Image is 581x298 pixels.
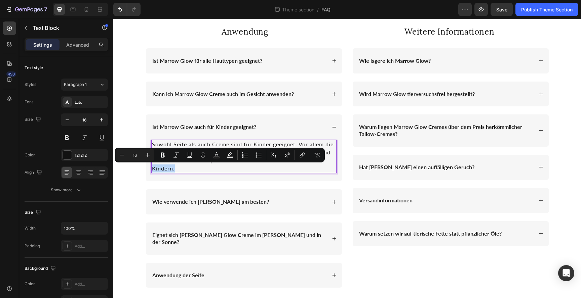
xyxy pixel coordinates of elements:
[113,19,581,298] iframe: Design area
[3,3,50,16] button: 7
[25,99,33,105] div: Font
[521,6,573,13] div: Publish Theme Section
[61,79,108,91] button: Paragraph 1
[25,115,42,124] div: Size
[25,184,108,196] button: Show more
[75,243,106,249] div: Add...
[246,178,299,185] strong: Versandinformationen
[25,225,36,231] div: Width
[25,243,40,249] div: Padding
[115,148,325,162] div: Editor contextual toolbar
[75,99,106,105] div: Lato
[25,82,36,88] div: Styles
[6,71,16,77] div: 450
[246,39,317,45] strong: Wie lagere ich Marrow Glow?
[25,152,35,158] div: Color
[64,82,87,88] span: Paragraph 1
[491,3,513,16] button: Save
[44,5,47,13] p: 7
[496,7,507,12] span: Save
[51,187,82,193] div: Show more
[321,6,331,13] span: FAQ
[61,222,108,234] input: Auto
[246,211,388,218] strong: Warum setzen wir auf tierische Fette statt pflanzlicher Öle?
[317,6,319,13] span: /
[281,6,316,13] span: Theme section
[25,264,57,273] div: Background
[558,265,574,281] div: Open Intercom Messenger
[515,3,578,16] button: Publish Theme Section
[33,24,90,32] p: Text Block
[25,208,42,217] div: Size
[246,105,409,118] strong: Warum liegen Marrow Glow Cremes über dem Preis herkömmlicher Tallow-Cremes?
[25,281,35,287] div: Color
[113,3,141,16] div: Undo/Redo
[33,41,52,48] p: Settings
[246,72,361,78] strong: Wird Marrow Glow tierversuchsfrei hergestellt?
[246,145,361,151] strong: Hat [PERSON_NAME] einen auffälligen Geruch?
[25,65,43,71] div: Text style
[25,168,43,177] div: Align
[75,152,106,158] div: 121212
[75,281,106,287] div: Add...
[66,41,89,48] p: Advanced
